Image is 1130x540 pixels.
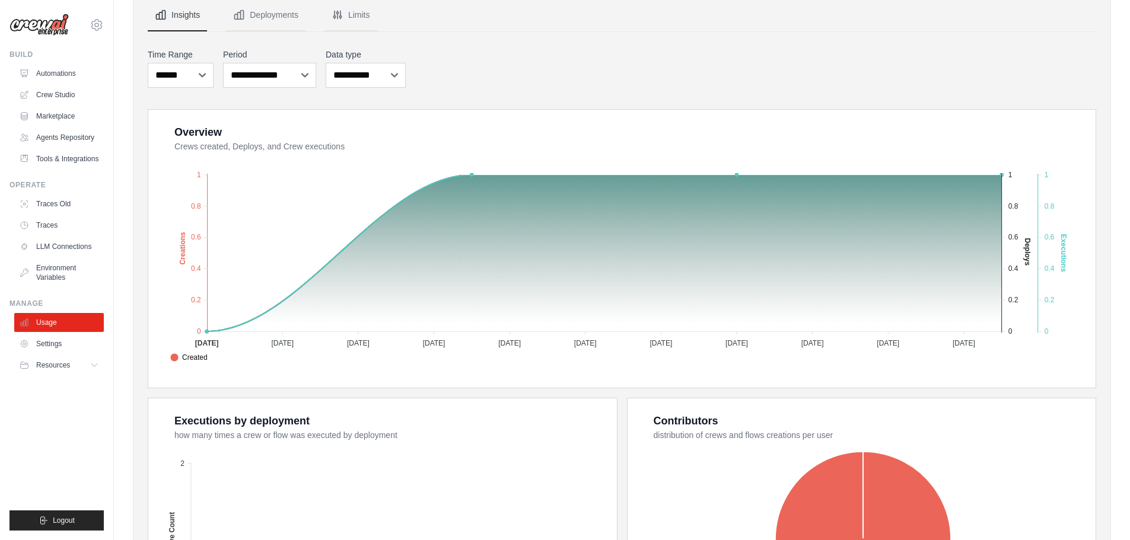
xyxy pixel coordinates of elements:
[423,339,445,347] tspan: [DATE]
[1045,171,1049,179] tspan: 1
[53,516,75,525] span: Logout
[14,237,104,256] a: LLM Connections
[174,140,1081,152] dt: Crews created, Deploys, and Crew executions
[1045,264,1055,273] tspan: 0.4
[877,339,899,347] tspan: [DATE]
[191,296,201,304] tspan: 0.2
[1008,171,1013,179] tspan: 1
[223,49,316,60] label: Period
[347,339,370,347] tspan: [DATE]
[14,64,104,83] a: Automations
[174,124,222,140] div: Overview
[191,264,201,273] tspan: 0.4
[14,258,104,287] a: Environment Variables
[14,85,104,104] a: Crew Studio
[9,510,104,531] button: Logout
[326,49,406,60] label: Data type
[1023,238,1032,266] text: Deploys
[14,334,104,353] a: Settings
[174,429,603,441] dt: how many times a crew or flow was executed by deployment
[191,202,201,210] tspan: 0.8
[14,128,104,147] a: Agents Repository
[36,360,70,370] span: Resources
[148,49,214,60] label: Time Range
[191,233,201,241] tspan: 0.6
[9,180,104,190] div: Operate
[14,313,104,332] a: Usage
[14,356,104,375] button: Resources
[1008,202,1018,210] tspan: 0.8
[170,352,208,363] span: Created
[1059,234,1068,272] text: Executions
[9,299,104,308] div: Manage
[195,339,219,347] tspan: [DATE]
[1008,296,1018,304] tspan: 0.2
[180,459,184,468] tspan: 2
[14,216,104,235] a: Traces
[197,327,201,335] tspan: 0
[801,339,824,347] tspan: [DATE]
[271,339,294,347] tspan: [DATE]
[1008,264,1018,273] tspan: 0.4
[654,429,1082,441] dt: distribution of crews and flows creations per user
[498,339,521,347] tspan: [DATE]
[1045,296,1055,304] tspan: 0.2
[174,413,310,429] div: Executions by deployment
[1045,327,1049,335] tspan: 0
[1045,202,1055,210] tspan: 0.8
[14,107,104,126] a: Marketplace
[1008,327,1013,335] tspan: 0
[650,339,672,347] tspan: [DATE]
[9,14,69,36] img: Logo
[197,171,201,179] tspan: 1
[179,232,187,265] text: Creations
[725,339,748,347] tspan: [DATE]
[1045,233,1055,241] tspan: 0.6
[953,339,975,347] tspan: [DATE]
[9,50,104,59] div: Build
[654,413,718,429] div: Contributors
[1008,233,1018,241] tspan: 0.6
[574,339,597,347] tspan: [DATE]
[14,194,104,213] a: Traces Old
[14,149,104,168] a: Tools & Integrations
